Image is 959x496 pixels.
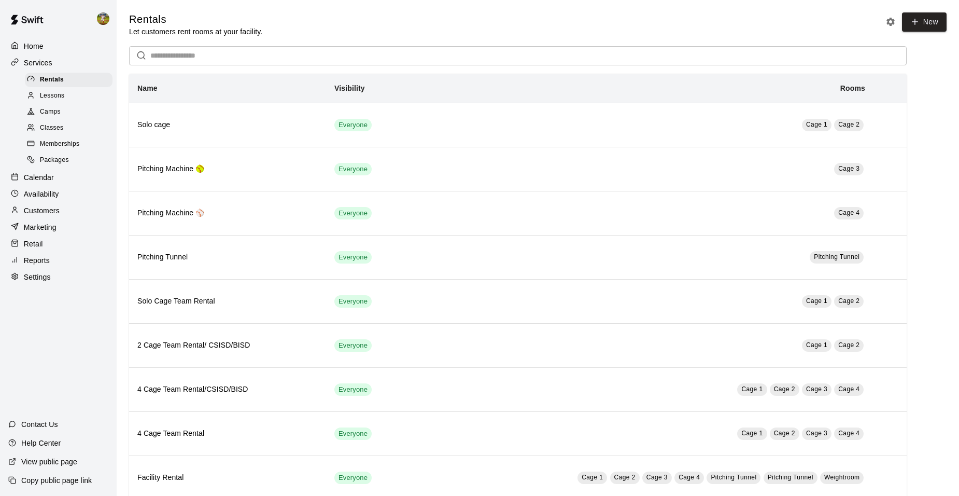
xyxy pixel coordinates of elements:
[25,153,117,169] a: Packages
[838,430,859,437] span: Cage 4
[137,296,318,307] h6: Solo Cage Team Rental
[806,297,827,305] span: Cage 1
[902,12,947,32] a: New
[334,297,372,307] span: Everyone
[25,137,112,151] div: Memberships
[679,474,700,481] span: Cage 4
[40,107,61,117] span: Camps
[840,84,865,92] b: Rooms
[8,219,108,235] a: Marketing
[8,186,108,202] a: Availability
[21,438,61,448] p: Help Center
[806,341,827,349] span: Cage 1
[334,341,372,351] span: Everyone
[334,428,372,440] div: This service is visible to all of your customers
[137,208,318,219] h6: Pitching Machine ⚾️
[711,474,756,481] span: Pitching Tunnel
[24,222,57,232] p: Marketing
[334,429,372,439] span: Everyone
[741,430,763,437] span: Cage 1
[774,430,795,437] span: Cage 2
[25,121,112,135] div: Classes
[774,385,795,393] span: Cage 2
[838,209,859,216] span: Cage 4
[8,38,108,54] a: Home
[334,164,372,174] span: Everyone
[838,341,859,349] span: Cage 2
[838,121,859,128] span: Cage 2
[8,55,108,71] a: Services
[137,472,318,484] h6: Facility Rental
[334,339,372,352] div: This service is visible to all of your customers
[24,58,52,68] p: Services
[137,163,318,175] h6: Pitching Machine 🥎
[24,272,51,282] p: Settings
[8,269,108,285] a: Settings
[40,123,63,133] span: Classes
[8,236,108,252] a: Retail
[883,14,898,30] button: Rental settings
[21,419,58,430] p: Contact Us
[8,170,108,185] a: Calendar
[334,253,372,263] span: Everyone
[24,189,59,199] p: Availability
[25,104,117,120] a: Camps
[334,120,372,130] span: Everyone
[24,172,54,183] p: Calendar
[334,84,365,92] b: Visibility
[97,12,109,25] img: Jhonny Montoya
[806,385,827,393] span: Cage 3
[646,474,668,481] span: Cage 3
[137,384,318,395] h6: 4 Cage Team Rental/CSISD/BISD
[24,205,60,216] p: Customers
[768,474,813,481] span: Pitching Tunnel
[582,474,603,481] span: Cage 1
[25,72,117,88] a: Rentals
[741,385,763,393] span: Cage 1
[21,457,77,467] p: View public page
[334,472,372,484] div: This service is visible to all of your customers
[838,165,859,172] span: Cage 3
[25,136,117,153] a: Memberships
[129,26,262,37] p: Let customers rent rooms at your facility.
[25,153,112,168] div: Packages
[95,8,117,29] div: Jhonny Montoya
[8,253,108,268] a: Reports
[137,428,318,439] h6: 4 Cage Team Rental
[824,474,859,481] span: Weightroom
[137,84,158,92] b: Name
[21,475,92,486] p: Copy public page link
[25,105,112,119] div: Camps
[137,340,318,351] h6: 2 Cage Team Rental/ CSISD/BISD
[25,73,112,87] div: Rentals
[334,163,372,175] div: This service is visible to all of your customers
[137,252,318,263] h6: Pitching Tunnel
[334,207,372,219] div: This service is visible to all of your customers
[334,383,372,396] div: This service is visible to all of your customers
[334,209,372,218] span: Everyone
[334,251,372,264] div: This service is visible to all of your customers
[137,119,318,131] h6: Solo cage
[838,297,859,305] span: Cage 2
[25,88,117,104] a: Lessons
[25,120,117,136] a: Classes
[24,239,43,249] p: Retail
[24,41,44,51] p: Home
[334,473,372,483] span: Everyone
[40,75,64,85] span: Rentals
[129,12,262,26] h5: Rentals
[8,203,108,218] a: Customers
[334,385,372,395] span: Everyone
[614,474,636,481] span: Cage 2
[838,385,859,393] span: Cage 4
[24,255,50,266] p: Reports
